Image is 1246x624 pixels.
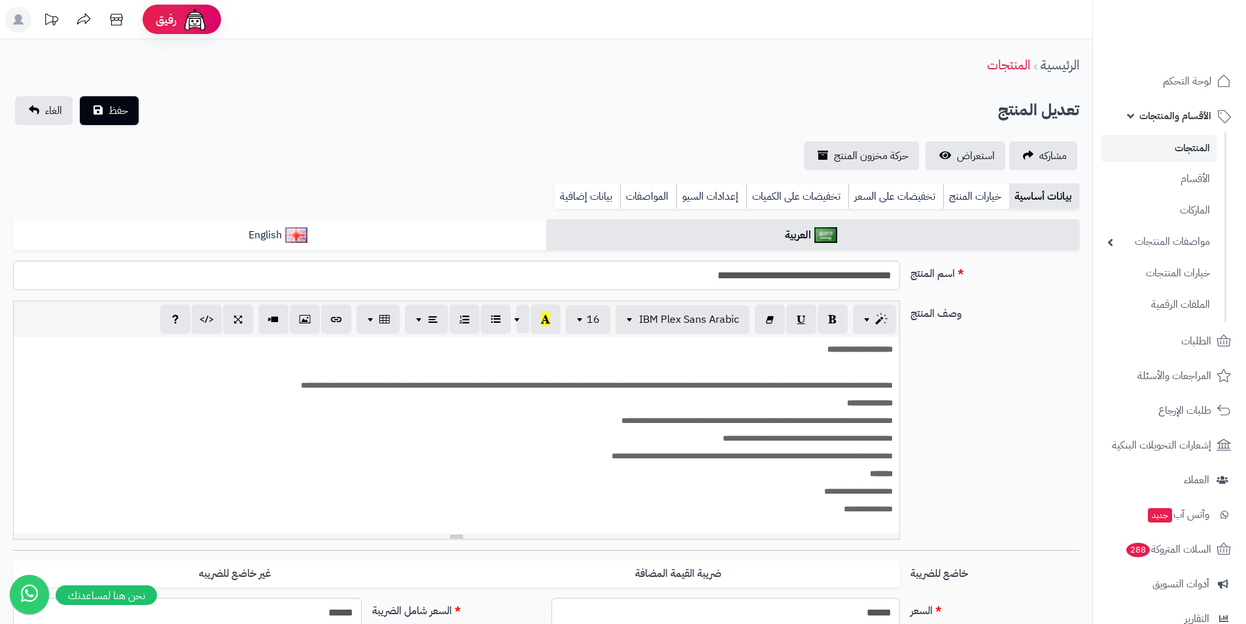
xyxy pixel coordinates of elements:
[926,141,1005,170] a: استعراض
[746,183,848,210] a: تخفيضات على الكميات
[1039,148,1067,164] span: مشاركه
[1101,196,1217,225] a: الماركات
[804,141,919,170] a: حركة مخزون المنتج
[1101,165,1217,193] a: الأقسام
[45,103,62,119] span: الغاء
[587,312,600,327] span: 16
[905,301,1084,321] label: وصف المنتج
[905,560,1084,581] label: خاضع للضريبة
[1152,575,1209,593] span: أدوات التسويق
[1158,401,1211,420] span: طلبات الإرجاع
[1148,508,1172,523] span: جديد
[814,227,837,243] img: العربية
[1125,540,1211,559] span: السلات المتروكة
[676,183,746,210] a: إعدادات السيو
[1101,135,1217,162] a: المنتجات
[1041,55,1079,75] a: الرئيسية
[957,148,995,164] span: استعراض
[555,183,620,210] a: بيانات إضافية
[1101,534,1238,565] a: السلات المتروكة288
[834,148,909,164] span: حركة مخزون المنتج
[457,560,900,587] label: ضريبة القيمة المضافة
[80,96,139,125] button: حفظ
[15,96,73,125] a: الغاء
[1181,332,1211,350] span: الطلبات
[1137,367,1211,385] span: المراجعات والأسئلة
[620,183,676,210] a: المواصفات
[1101,291,1217,319] a: الملفات الرقمية
[639,312,739,327] span: IBM Plex Sans Arabic
[35,7,67,36] a: تحديثات المنصة
[1101,464,1238,496] a: العملاء
[1139,107,1211,125] span: الأقسام والمنتجات
[13,560,457,587] label: غير خاضع للضريبه
[1126,543,1150,557] span: 288
[998,97,1079,124] h2: تعديل المنتج
[546,219,1079,251] a: العربية
[1101,65,1238,97] a: لوحة التحكم
[1101,568,1238,600] a: أدوات التسويق
[1101,228,1217,256] a: مواصفات المنتجات
[182,7,208,33] img: ai-face.png
[1101,395,1238,426] a: طلبات الإرجاع
[905,261,1084,282] label: اسم المنتج
[1163,72,1211,90] span: لوحة التحكم
[109,103,128,119] span: حفظ
[1101,259,1217,287] a: خيارات المنتجات
[566,305,610,334] button: 16
[1101,430,1238,461] a: إشعارات التحويلات البنكية
[1184,471,1209,489] span: العملاء
[615,305,750,334] button: IBM Plex Sans Arabic
[156,12,177,28] span: رفيق
[1009,183,1079,210] a: بيانات أساسية
[943,183,1009,210] a: خيارات المنتج
[13,219,546,251] a: English
[848,183,943,210] a: تخفيضات على السعر
[905,598,1084,619] label: السعر
[1101,499,1238,530] a: وآتس آبجديد
[987,55,1030,75] a: المنتجات
[1009,141,1077,170] a: مشاركه
[285,227,308,243] img: English
[1101,325,1238,357] a: الطلبات
[1112,436,1211,454] span: إشعارات التحويلات البنكية
[1101,360,1238,392] a: المراجعات والأسئلة
[367,598,546,619] label: السعر شامل الضريبة
[1147,505,1209,524] span: وآتس آب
